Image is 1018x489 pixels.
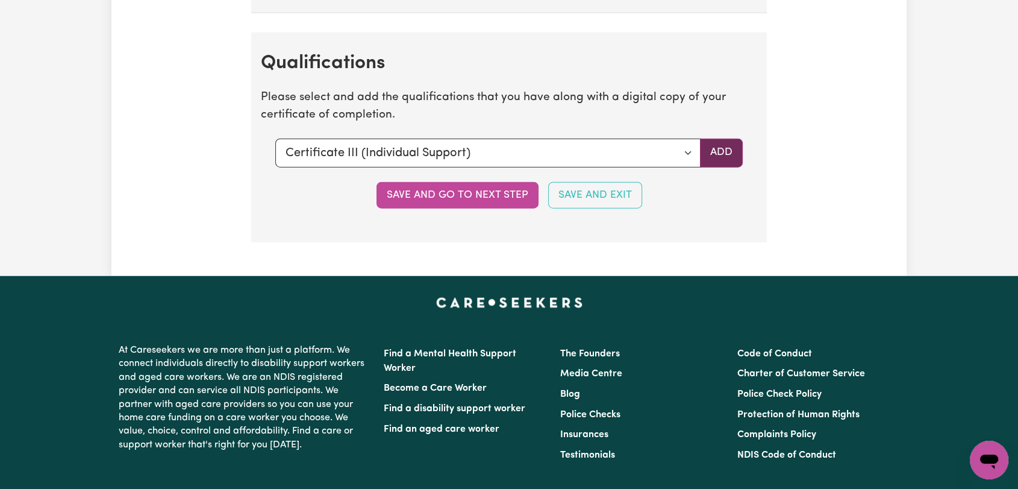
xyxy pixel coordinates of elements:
a: Find an aged care worker [384,424,499,434]
h2: Qualifications [261,52,757,75]
a: Testimonials [560,450,615,460]
button: Add selected qualification [700,139,743,168]
a: Become a Care Worker [384,383,487,393]
a: Charter of Customer Service [737,369,865,379]
a: The Founders [560,349,620,359]
a: Police Check Policy [737,390,822,399]
button: Save and go to next step [376,182,539,209]
a: Complaints Policy [737,430,816,440]
a: Find a Mental Health Support Worker [384,349,516,373]
a: Find a disability support worker [384,404,525,414]
button: Save and Exit [548,182,642,209]
a: NDIS Code of Conduct [737,450,836,460]
a: Insurances [560,430,608,440]
p: Please select and add the qualifications that you have along with a digital copy of your certific... [261,89,757,124]
a: Media Centre [560,369,622,379]
a: Police Checks [560,410,620,420]
a: Protection of Human Rights [737,410,860,420]
p: At Careseekers we are more than just a platform. We connect individuals directly to disability su... [119,339,369,456]
a: Blog [560,390,580,399]
a: Code of Conduct [737,349,812,359]
a: Careseekers home page [436,298,582,308]
iframe: Button to launch messaging window [970,441,1008,479]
